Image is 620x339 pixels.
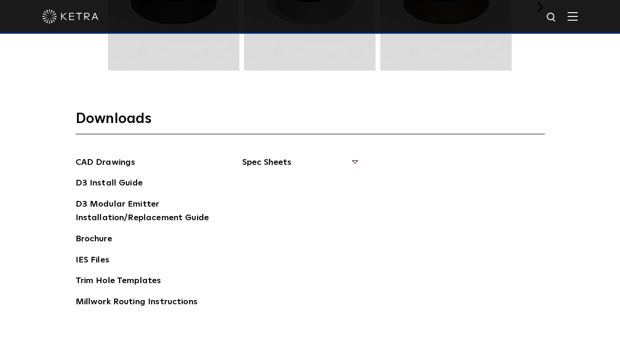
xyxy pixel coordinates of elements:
a: IES Files [76,254,109,269]
h3: Downloads [76,110,545,134]
a: Brochure [76,232,112,247]
span: Spec Sheets [242,156,357,177]
img: Hamburger%20Nav.svg [567,12,578,21]
a: D3 Install Guide [76,177,143,192]
a: D3 Modular Emitter Installation/Replacement Guide [76,198,216,226]
a: Trim Hole Templates [76,274,161,289]
img: ketra-logo-2019-white [42,9,99,23]
img: search icon [546,12,558,23]
a: CAD Drawings [76,156,136,171]
a: Millwork Routing Instructions [76,295,198,310]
